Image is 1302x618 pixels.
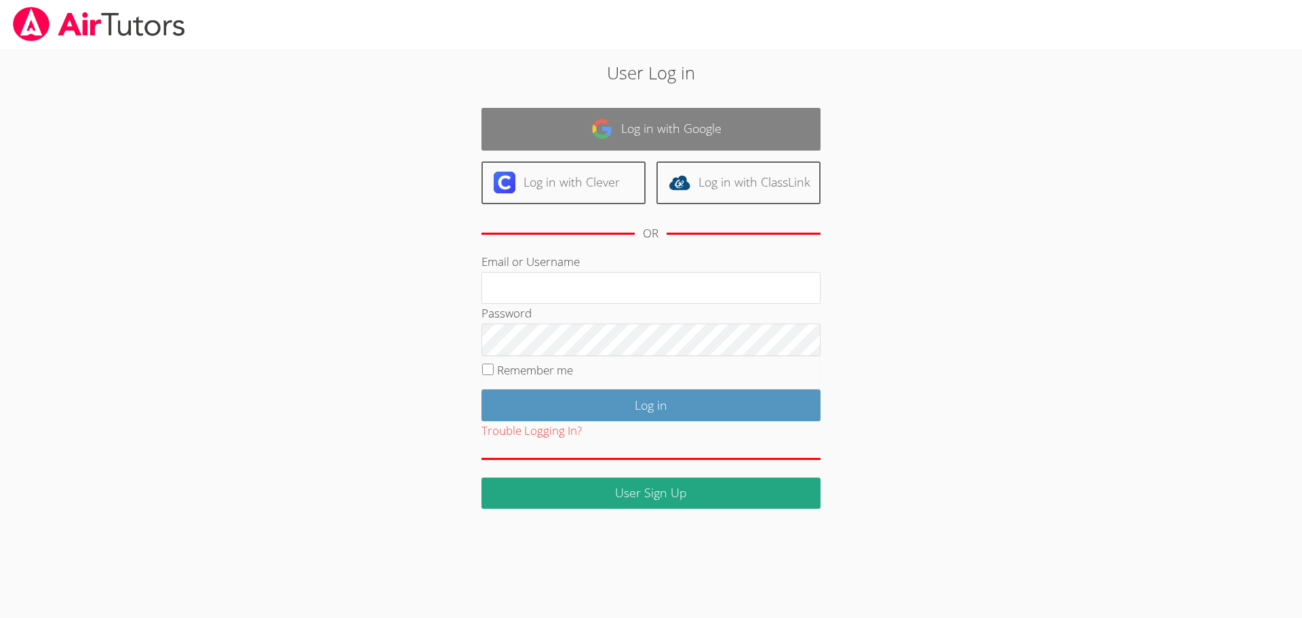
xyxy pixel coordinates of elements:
img: clever-logo-6eab21bc6e7a338710f1a6ff85c0baf02591cd810cc4098c63d3a4b26e2feb20.svg [494,172,515,193]
a: Log in with Google [481,108,821,151]
a: User Sign Up [481,478,821,509]
input: Log in [481,389,821,421]
img: classlink-logo-d6bb404cc1216ec64c9a2012d9dc4662098be43eaf13dc465df04b49fa7ab582.svg [669,172,690,193]
div: OR [643,224,658,244]
h2: User Log in [300,60,1003,85]
label: Email or Username [481,254,580,269]
a: Log in with Clever [481,161,646,204]
label: Remember me [497,362,573,378]
button: Trouble Logging In? [481,421,582,441]
a: Log in with ClassLink [656,161,821,204]
img: google-logo-50288ca7cdecda66e5e0955fdab243c47b7ad437acaf1139b6f446037453330a.svg [591,118,613,140]
img: airtutors_banner-c4298cdbf04f3fff15de1276eac7730deb9818008684d7c2e4769d2f7ddbe033.png [12,7,186,41]
label: Password [481,305,532,321]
